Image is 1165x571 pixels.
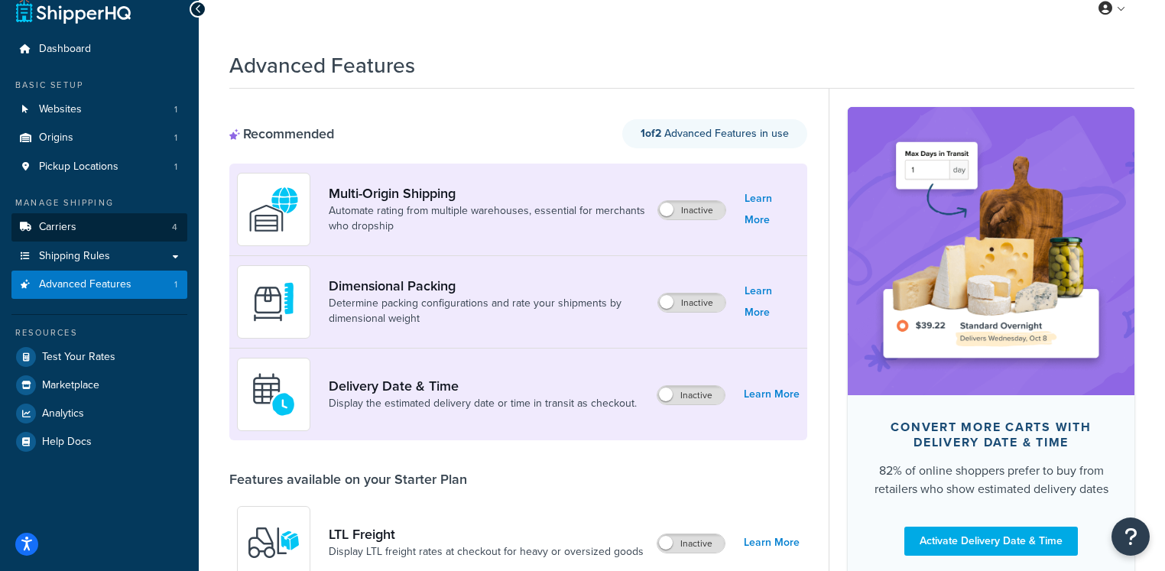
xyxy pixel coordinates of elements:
a: Determine packing configurations and rate your shipments by dimensional weight [329,296,645,326]
li: Origins [11,124,187,152]
img: DTVBYsAAAAAASUVORK5CYII= [247,275,300,329]
a: Dashboard [11,35,187,63]
a: Dimensional Packing [329,277,645,294]
label: Inactive [658,201,725,219]
li: Websites [11,96,187,124]
img: WatD5o0RtDAAAAAElFTkSuQmCC [247,183,300,236]
span: Carriers [39,221,76,234]
span: Shipping Rules [39,250,110,263]
a: Delivery Date & Time [329,378,637,394]
a: Learn More [744,532,800,553]
span: Help Docs [42,436,92,449]
a: Display LTL freight rates at checkout for heavy or oversized goods [329,544,644,560]
span: Advanced Features in use [641,125,789,141]
span: Advanced Features [39,278,131,291]
span: 4 [172,221,177,234]
strong: 1 of 2 [641,125,661,141]
a: LTL Freight [329,526,644,543]
li: Advanced Features [11,271,187,299]
span: 1 [174,131,177,144]
a: Shipping Rules [11,242,187,271]
a: Learn More [745,188,800,231]
span: Dashboard [39,43,91,56]
a: Origins1 [11,124,187,152]
span: Pickup Locations [39,161,118,174]
span: Websites [39,103,82,116]
a: Pickup Locations1 [11,153,187,181]
span: Marketplace [42,379,99,392]
div: Resources [11,326,187,339]
a: Learn More [744,384,800,405]
a: Help Docs [11,428,187,456]
a: Marketplace [11,371,187,399]
div: Recommended [229,125,334,142]
button: Open Resource Center [1111,517,1150,556]
a: Analytics [11,400,187,427]
div: Manage Shipping [11,196,187,209]
li: Carriers [11,213,187,242]
li: Pickup Locations [11,153,187,181]
a: Test Your Rates [11,343,187,371]
a: Websites1 [11,96,187,124]
span: Origins [39,131,73,144]
a: Learn More [745,281,800,323]
a: Advanced Features1 [11,271,187,299]
a: Display the estimated delivery date or time in transit as checkout. [329,396,637,411]
span: Test Your Rates [42,351,115,364]
span: Analytics [42,407,84,420]
a: Carriers4 [11,213,187,242]
span: 1 [174,278,177,291]
a: Multi-Origin Shipping [329,185,645,202]
div: Convert more carts with delivery date & time [872,420,1110,450]
h1: Advanced Features [229,50,415,80]
span: 1 [174,103,177,116]
span: 1 [174,161,177,174]
label: Inactive [658,294,725,312]
div: Basic Setup [11,79,187,92]
div: Features available on your Starter Plan [229,471,467,488]
img: y79ZsPf0fXUFUhFXDzUgf+ktZg5F2+ohG75+v3d2s1D9TjoU8PiyCIluIjV41seZevKCRuEjTPPOKHJsQcmKCXGdfprl3L4q7... [247,516,300,569]
label: Inactive [657,386,725,404]
label: Inactive [657,534,725,553]
div: 82% of online shoppers prefer to buy from retailers who show estimated delivery dates [872,462,1110,498]
img: feature-image-ddt-36eae7f7280da8017bfb280eaccd9c446f90b1fe08728e4019434db127062ab4.png [871,130,1111,371]
a: Automate rating from multiple warehouses, essential for merchants who dropship [329,203,645,234]
img: gfkeb5ejjkALwAAAABJRU5ErkJggg== [247,368,300,421]
a: Activate Delivery Date & Time [904,527,1078,556]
